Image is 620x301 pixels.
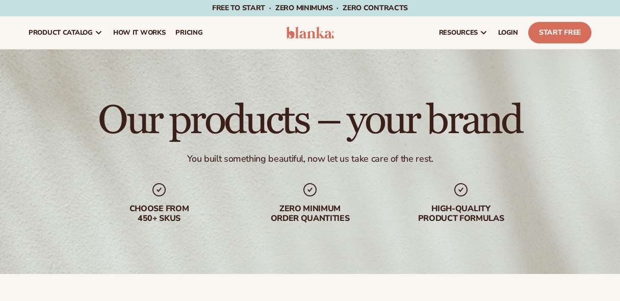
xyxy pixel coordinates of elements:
[113,29,166,37] span: How It Works
[286,27,334,39] img: logo
[498,29,518,37] span: LOGIN
[29,29,93,37] span: product catalog
[170,16,208,49] a: pricing
[175,29,202,37] span: pricing
[108,16,171,49] a: How It Works
[98,100,522,141] h1: Our products – your brand
[528,22,591,43] a: Start Free
[23,16,108,49] a: product catalog
[94,204,224,223] div: Choose from 450+ Skus
[439,29,478,37] span: resources
[245,204,375,223] div: Zero minimum order quantities
[434,16,493,49] a: resources
[212,3,408,13] span: Free to start · ZERO minimums · ZERO contracts
[187,153,433,165] div: You built something beautiful, now let us take care of the rest.
[493,16,523,49] a: LOGIN
[396,204,526,223] div: High-quality product formulas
